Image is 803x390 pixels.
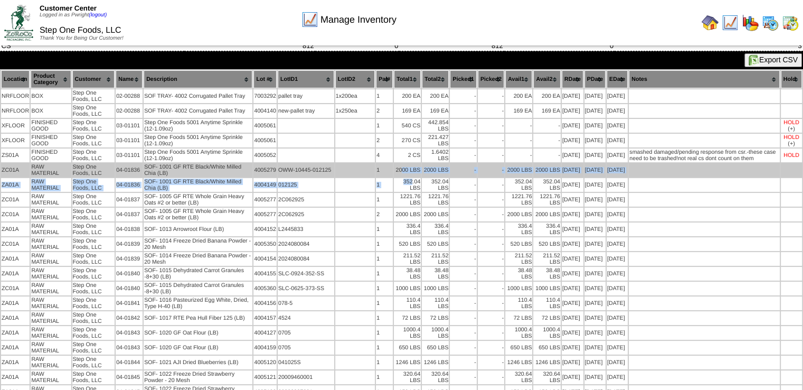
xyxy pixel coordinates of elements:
[376,104,393,118] td: 2
[278,104,334,118] td: new-pallet tray
[562,104,583,118] td: [DATE]
[72,193,115,207] td: Step One Foods, LLC
[376,208,393,221] td: 2
[788,126,795,132] div: (+)
[422,222,449,236] td: 336.4 LBS
[72,163,115,177] td: Step One Foods, LLC
[116,222,143,236] td: 04-01838
[478,148,504,162] td: -
[116,252,143,266] td: 04-01839
[278,252,334,266] td: 2024080084
[1,134,30,147] td: XFLOOR
[533,267,560,281] td: 38.48 LBS
[562,119,583,133] td: [DATE]
[607,119,628,133] td: [DATE]
[394,208,421,221] td: 2000 LBS
[478,222,504,236] td: -
[144,134,252,147] td: Step One Foods 5001 Anytime Sprinkle (12-1.09oz)
[533,70,560,88] th: Avail2
[1,237,30,251] td: ZC01A
[72,89,115,103] td: Step One Foods, LLC
[422,178,449,192] td: 352.04 LBS
[144,178,252,192] td: SOF- 1001 GF RTE Black/White Milled Chia (LB)
[533,89,560,103] td: 200 EA
[562,178,583,192] td: [DATE]
[584,119,606,133] td: [DATE]
[394,267,421,281] td: 38.48 LBS
[253,237,277,251] td: 4005350
[478,89,504,103] td: -
[607,148,628,162] td: [DATE]
[394,252,421,266] td: 211.52 LBS
[607,70,628,88] th: EDate
[335,89,375,103] td: 1x200ea
[533,222,560,236] td: 336.4 LBS
[394,163,421,177] td: 2000 LBS
[562,282,583,295] td: [DATE]
[335,70,375,88] th: LotID2
[788,141,795,147] div: (+)
[253,296,277,310] td: 4004156
[40,12,107,18] span: Logged in as Pwright
[1,282,30,295] td: ZC01A
[562,267,583,281] td: [DATE]
[422,89,449,103] td: 200 EA
[1,193,30,207] td: ZC01A
[394,134,421,147] td: 270 CS
[376,222,393,236] td: 1
[422,267,449,281] td: 38.48 LBS
[144,148,252,162] td: Step One Foods 5001 Anytime Sprinkle (12-1.09oz)
[320,14,396,25] span: Manage Inventory
[144,119,252,133] td: Step One Foods 5001 Anytime Sprinkle (12-1.09oz)
[376,70,393,88] th: Pal#
[31,208,71,221] td: RAW MATERIAL
[422,104,449,118] td: 169 EA
[253,70,277,88] th: Lot #
[144,104,252,118] td: SOF TRAY- 4002 Corrugated Pallet Tray
[450,134,476,147] td: -
[31,163,71,177] td: RAW MATERIAL
[376,252,393,266] td: 1
[278,296,334,310] td: 078-5
[376,282,393,295] td: 1
[450,267,476,281] td: -
[1,119,30,133] td: XFLOOR
[607,252,628,266] td: [DATE]
[31,193,71,207] td: RAW MATERIAL
[505,267,532,281] td: 38.48 LBS
[116,282,143,295] td: 04-01840
[116,148,143,162] td: 03-01101
[450,296,476,310] td: -
[450,119,476,133] td: -
[533,104,560,118] td: 169 EA
[253,163,277,177] td: 4005279
[533,193,560,207] td: 1221.76 LBS
[72,134,115,147] td: Step One Foods, LLC
[607,178,628,192] td: [DATE]
[72,119,115,133] td: Step One Foods, LLC
[278,237,334,251] td: 2024080084
[533,296,560,310] td: 110.4 LBS
[562,193,583,207] td: [DATE]
[31,104,71,118] td: BOX
[450,104,476,118] td: -
[782,14,799,31] img: calendarinout.gif
[394,222,421,236] td: 336.4 LBS
[394,282,421,295] td: 1000 LBS
[31,311,71,325] td: RAW MATERIAL
[116,70,143,88] th: Name
[562,134,583,147] td: [DATE]
[144,222,252,236] td: SOF- 1013 Arrowroot Flour (LB)
[253,193,277,207] td: 4005277
[376,119,393,133] td: 1
[1,208,30,221] td: ZC01A
[781,70,802,88] th: Hold
[584,89,606,103] td: [DATE]
[450,193,476,207] td: -
[607,222,628,236] td: [DATE]
[1,296,30,310] td: ZA01A
[584,163,606,177] td: [DATE]
[422,163,449,177] td: 2000 LBS
[394,148,421,162] td: 2 CS
[31,89,71,103] td: BOX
